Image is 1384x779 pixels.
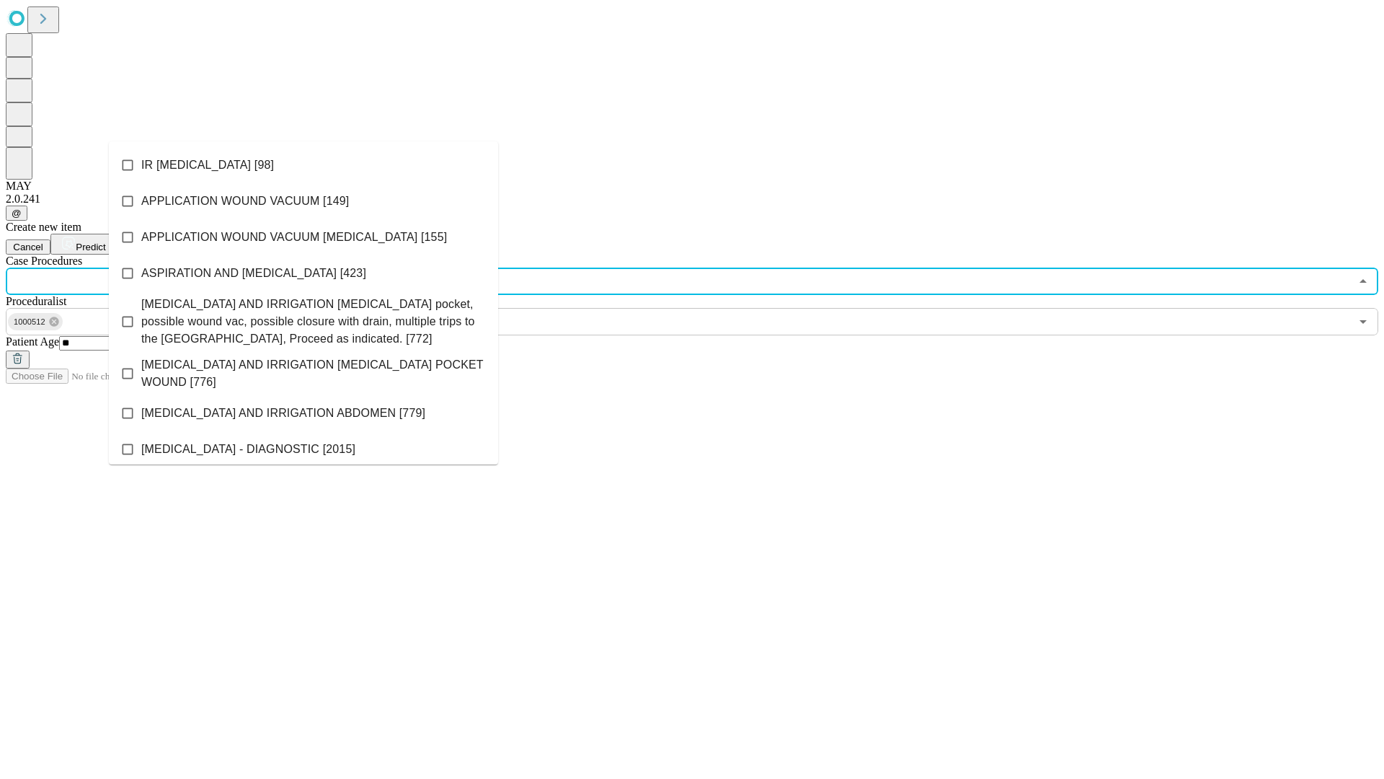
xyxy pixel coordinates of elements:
button: @ [6,206,27,221]
div: 1000512 [8,313,63,330]
span: [MEDICAL_DATA] - DIAGNOSTIC [2015] [141,441,355,458]
button: Open [1353,312,1373,332]
span: Patient Age [6,335,59,348]
div: MAY [6,180,1378,193]
span: @ [12,208,22,219]
span: Proceduralist [6,295,66,307]
button: Predict [50,234,117,255]
button: Close [1353,271,1373,291]
span: [MEDICAL_DATA] AND IRRIGATION [MEDICAL_DATA] pocket, possible wound vac, possible closure with dr... [141,296,487,348]
span: APPLICATION WOUND VACUUM [149] [141,193,349,210]
span: Cancel [13,242,43,252]
span: Create new item [6,221,81,233]
span: IR [MEDICAL_DATA] [98] [141,157,274,174]
span: [MEDICAL_DATA] AND IRRIGATION ABDOMEN [779] [141,405,425,422]
span: ASPIRATION AND [MEDICAL_DATA] [423] [141,265,366,282]
button: Cancel [6,239,50,255]
span: [MEDICAL_DATA] AND IRRIGATION [MEDICAL_DATA] POCKET WOUND [776] [141,356,487,391]
span: APPLICATION WOUND VACUUM [MEDICAL_DATA] [155] [141,229,447,246]
span: 1000512 [8,314,51,330]
span: Predict [76,242,105,252]
span: Scheduled Procedure [6,255,82,267]
div: 2.0.241 [6,193,1378,206]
